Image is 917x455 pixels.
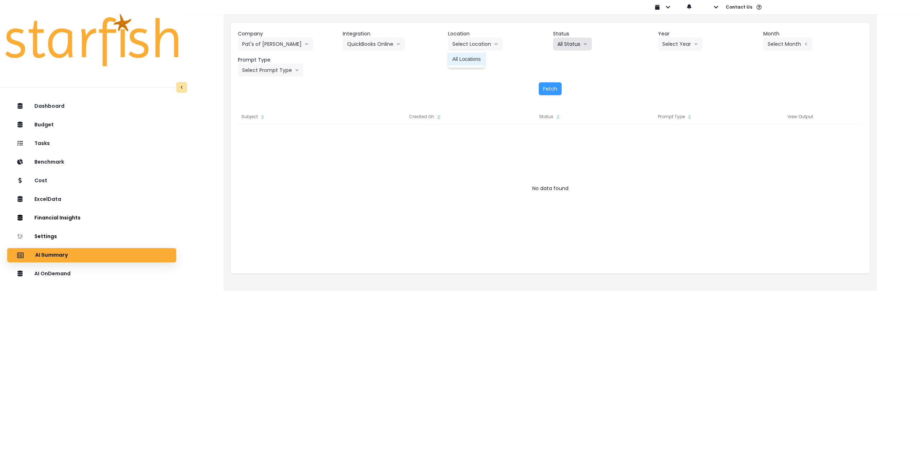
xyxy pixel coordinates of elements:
svg: arrow down line [304,40,309,48]
div: Status [488,110,613,124]
svg: arrow down line [583,40,587,48]
p: Cost [34,178,47,184]
button: Financial Insights [7,211,176,225]
header: Year [658,30,757,38]
svg: sort [436,114,442,120]
button: Settings [7,229,176,244]
ul: Select Locationarrow down line [448,50,485,68]
p: ExcelData [34,196,61,202]
p: Tasks [34,140,50,146]
p: Budget [34,122,54,128]
button: Budget [7,118,176,132]
svg: sort [687,114,692,120]
svg: arrow down line [396,40,400,48]
div: Created On [363,110,488,124]
svg: sort [555,114,561,120]
header: Status [553,30,652,38]
svg: arrow down line [494,40,498,48]
button: Benchmark [7,155,176,169]
span: All Locations [452,55,481,63]
header: Company [238,30,337,38]
button: Pat's of [PERSON_NAME]arrow down line [238,38,313,50]
header: Location [448,30,547,38]
p: Benchmark [34,159,64,165]
button: Select Locationarrow down line [448,38,503,50]
button: Select Prompt Typearrow down line [238,64,303,77]
button: Select Yeararrow down line [658,38,702,50]
button: Cost [7,174,176,188]
svg: arrow down line [295,67,299,74]
button: Tasks [7,136,176,151]
header: Integration [343,30,442,38]
button: Fetch [539,82,562,95]
svg: arrow left line [804,40,808,48]
div: View Output [738,110,863,124]
div: Subject [238,110,363,124]
svg: arrow down line [694,40,698,48]
div: Prompt Type [613,110,738,124]
p: AI Summary [35,252,68,258]
div: No data found [238,181,863,195]
button: AI OnDemand [7,267,176,281]
button: All Statusarrow down line [553,38,592,50]
header: Prompt Type [238,56,337,64]
p: AI OnDemand [34,271,71,277]
svg: sort [260,114,265,120]
button: Select Montharrow left line [763,38,812,50]
button: ExcelData [7,192,176,207]
button: QuickBooks Onlinearrow down line [343,38,405,50]
p: Dashboard [34,103,64,109]
button: AI Summary [7,248,176,262]
button: Dashboard [7,99,176,113]
header: Month [763,30,863,38]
